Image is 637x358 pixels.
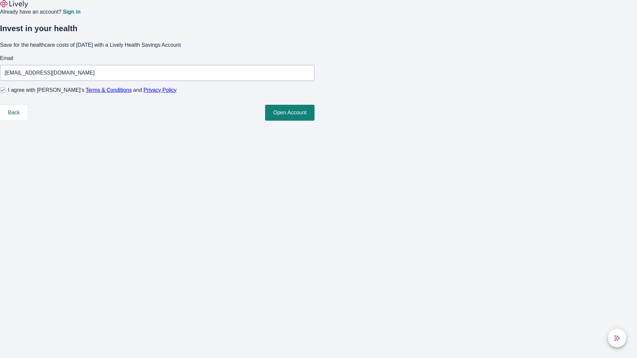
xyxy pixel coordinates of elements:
svg: Lively AI Assistant [614,335,620,341]
button: chat [608,329,626,347]
a: Privacy Policy [144,87,177,93]
a: Sign in [63,9,80,15]
a: Terms & Conditions [86,87,132,93]
span: I agree with [PERSON_NAME]’s and [8,86,177,94]
button: Open Account [265,105,315,121]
